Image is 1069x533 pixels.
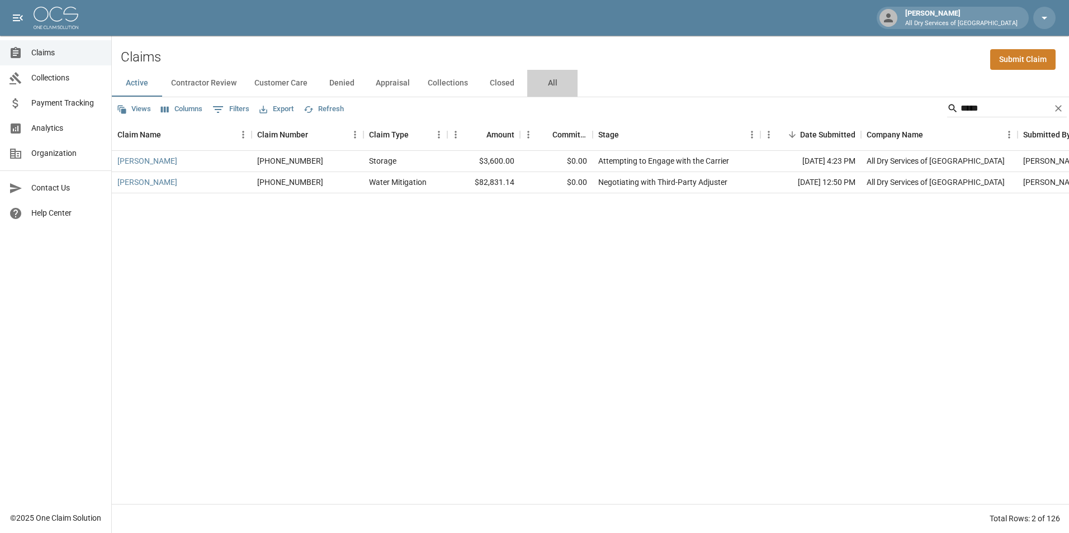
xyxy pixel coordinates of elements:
[619,127,635,142] button: Sort
[477,70,527,97] button: Closed
[257,119,308,150] div: Claim Number
[308,127,324,142] button: Sort
[117,177,177,188] a: [PERSON_NAME]
[31,182,102,194] span: Contact Us
[867,155,1005,166] div: All Dry Services of Atlanta
[409,127,424,142] button: Sort
[114,101,154,118] button: Views
[990,513,1060,524] div: Total Rows: 2 of 126
[31,147,102,159] span: Organization
[598,177,727,188] div: Negotiating with Third-Party Adjuster
[447,119,520,150] div: Amount
[800,119,855,150] div: Date Submitted
[158,101,205,118] button: Select columns
[316,70,367,97] button: Denied
[760,151,861,172] div: [DATE] 4:23 PM
[257,177,323,188] div: 01-009-039836
[447,151,520,172] div: $3,600.00
[923,127,939,142] button: Sort
[235,126,252,143] button: Menu
[31,72,102,84] span: Collections
[31,122,102,134] span: Analytics
[419,70,477,97] button: Collections
[520,151,593,172] div: $0.00
[520,172,593,193] div: $0.00
[1050,100,1067,117] button: Clear
[7,7,29,29] button: open drawer
[552,119,587,150] div: Committed Amount
[31,97,102,109] span: Payment Tracking
[447,172,520,193] div: $82,831.14
[369,119,409,150] div: Claim Type
[34,7,78,29] img: ocs-logo-white-transparent.png
[537,127,552,142] button: Sort
[784,127,800,142] button: Sort
[520,119,593,150] div: Committed Amount
[162,70,245,97] button: Contractor Review
[369,177,427,188] div: Water Mitigation
[760,119,861,150] div: Date Submitted
[117,119,161,150] div: Claim Name
[112,70,162,97] button: Active
[760,172,861,193] div: [DATE] 12:50 PM
[257,101,296,118] button: Export
[520,126,537,143] button: Menu
[245,70,316,97] button: Customer Care
[527,70,578,97] button: All
[947,99,1067,120] div: Search
[112,119,252,150] div: Claim Name
[369,155,396,166] div: Storage
[257,155,323,166] div: 01-009-039836
[598,155,729,166] div: Attempting to Engage with the Carrier
[301,101,347,118] button: Refresh
[867,119,923,150] div: Company Name
[901,8,1022,28] div: [PERSON_NAME]
[31,47,102,59] span: Claims
[363,119,447,150] div: Claim Type
[117,155,177,166] a: [PERSON_NAME]
[867,177,1005,188] div: All Dry Services of Atlanta
[744,126,760,143] button: Menu
[1001,126,1018,143] button: Menu
[861,119,1018,150] div: Company Name
[252,119,363,150] div: Claim Number
[431,126,447,143] button: Menu
[121,49,161,65] h2: Claims
[31,207,102,219] span: Help Center
[210,101,252,118] button: Show filters
[447,126,464,143] button: Menu
[10,512,101,524] div: © 2025 One Claim Solution
[161,127,177,142] button: Sort
[486,119,514,150] div: Amount
[471,127,486,142] button: Sort
[347,126,363,143] button: Menu
[905,19,1018,28] p: All Dry Services of [GEOGRAPHIC_DATA]
[598,119,619,150] div: Stage
[367,70,419,97] button: Appraisal
[593,119,760,150] div: Stage
[760,126,777,143] button: Menu
[990,49,1056,70] a: Submit Claim
[112,70,1069,97] div: dynamic tabs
